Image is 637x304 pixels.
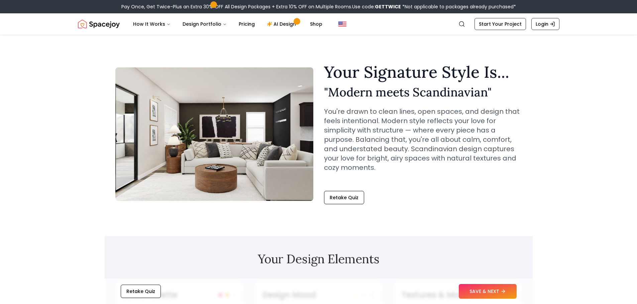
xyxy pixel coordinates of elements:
img: Spacejoy Logo [78,17,120,31]
button: SAVE & NEXT [459,284,517,299]
button: Retake Quiz [324,191,364,204]
h2: Your Design Elements [115,252,522,266]
a: Shop [305,17,328,31]
h1: Your Signature Style Is... [324,64,522,80]
span: Use code: [352,3,401,10]
a: Spacejoy [78,17,120,31]
a: Pricing [233,17,260,31]
button: Design Portfolio [177,17,232,31]
nav: Global [78,13,559,35]
a: AI Design [261,17,303,31]
h2: " Modern meets Scandinavian " [324,85,522,99]
b: GETTWICE [375,3,401,10]
nav: Main [128,17,328,31]
img: Modern meets Scandinavian Style Example [115,67,313,201]
button: How It Works [128,17,176,31]
a: Start Your Project [474,18,526,30]
button: Retake Quiz [121,285,161,298]
p: You're drawn to clean lines, open spaces, and design that feels intentional. Modern style reflect... [324,107,522,172]
span: *Not applicable to packages already purchased* [401,3,516,10]
div: Pay Once, Get Twice-Plus an Extra 30% OFF All Design Packages + Extra 10% OFF on Multiple Rooms. [121,3,516,10]
a: Login [531,18,559,30]
img: United States [338,20,346,28]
